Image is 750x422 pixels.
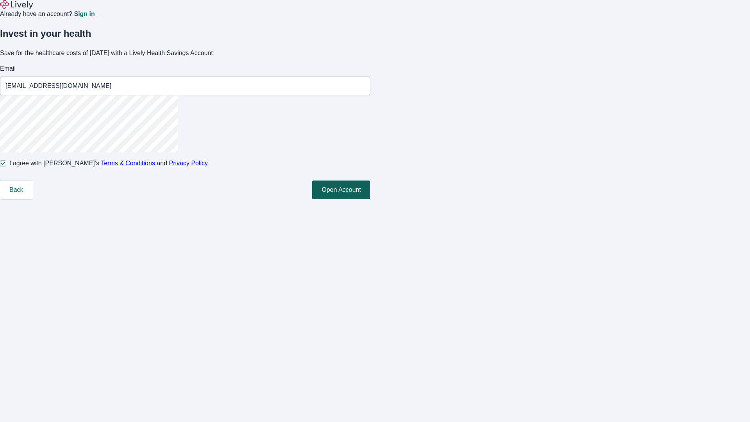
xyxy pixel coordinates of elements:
[74,11,95,17] a: Sign in
[101,160,155,166] a: Terms & Conditions
[312,181,370,199] button: Open Account
[9,159,208,168] span: I agree with [PERSON_NAME]’s and
[169,160,208,166] a: Privacy Policy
